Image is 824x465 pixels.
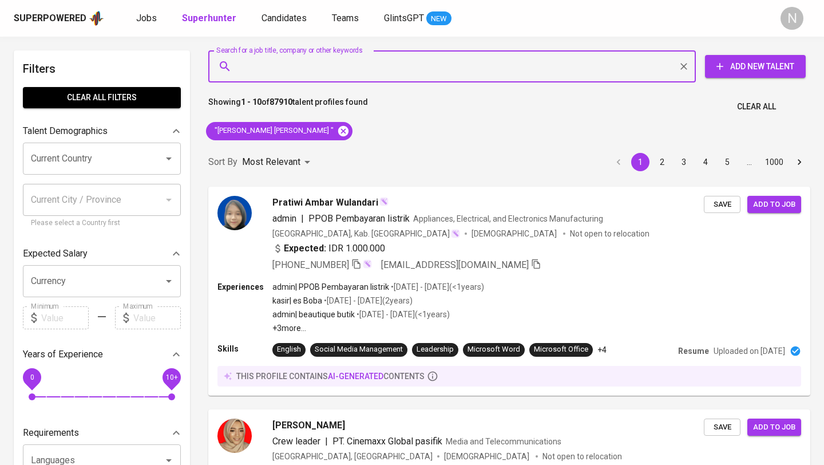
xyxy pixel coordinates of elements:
[272,281,389,293] p: admin | PPOB Pembayaran listrik
[753,198,795,211] span: Add to job
[389,281,484,293] p: • [DATE] - [DATE] ( <1 years )
[241,97,262,107] b: 1 - 10
[206,125,340,136] span: "[PERSON_NAME] [PERSON_NAME] "
[413,214,603,223] span: Appliances, Electrical, and Electronics Manufacturing
[705,55,806,78] button: Add New Talent
[747,196,801,214] button: Add to job
[315,344,403,355] div: Social Media Management
[718,153,736,171] button: Go to page 5
[384,11,451,26] a: GlintsGPT NEW
[182,13,236,23] b: Superhunter
[678,345,709,357] p: Resume
[23,60,181,78] h6: Filters
[446,437,561,446] span: Media and Telecommunications
[472,228,558,239] span: [DEMOGRAPHIC_DATA]
[262,13,307,23] span: Candidates
[30,373,34,381] span: 0
[208,155,237,169] p: Sort By
[384,13,424,23] span: GlintsGPT
[272,451,433,462] div: [GEOGRAPHIC_DATA], [GEOGRAPHIC_DATA]
[23,348,103,361] p: Years of Experience
[14,10,104,27] a: Superpoweredapp logo
[332,13,359,23] span: Teams
[570,228,649,239] p: Not open to relocation
[217,196,252,230] img: b302757280c4440288bdfae11bb76854.jpg
[272,242,385,255] div: IDR 1.000.000
[272,309,355,320] p: admin | beautique butik
[322,295,413,306] p: • [DATE] - [DATE] ( 2 years )
[597,344,607,356] p: +4
[790,153,809,171] button: Go to next page
[23,87,181,108] button: Clear All filters
[714,60,797,74] span: Add New Talent
[608,153,810,171] nav: pagination navigation
[451,229,460,238] img: magic_wand.svg
[308,213,410,224] span: PPOB Pembayaran listrik
[31,218,173,229] p: Please select a Country first
[133,306,181,329] input: Value
[542,451,622,462] p: Not open to relocation
[32,90,172,105] span: Clear All filters
[284,242,326,255] b: Expected:
[161,151,177,167] button: Open
[182,11,239,26] a: Superhunter
[332,436,442,447] span: PT. Cinemaxx Global pasifik
[208,187,810,396] a: Pratiwi Ambar Wulandariadmin|PPOB Pembayaran listrikAppliances, Electrical, and Electronics Manuf...
[165,373,177,381] span: 10+
[23,242,181,265] div: Expected Salary
[328,372,383,381] span: AI-generated
[272,295,322,306] p: kasir | es Boba
[704,196,740,214] button: Save
[136,11,159,26] a: Jobs
[272,436,320,447] span: Crew leader
[262,11,309,26] a: Candidates
[325,435,328,448] span: |
[208,96,368,117] p: Showing of talent profiles found
[675,153,693,171] button: Go to page 3
[363,259,372,269] img: magic_wand.svg
[704,419,740,436] button: Save
[332,11,361,26] a: Teams
[426,13,451,25] span: NEW
[161,273,177,289] button: Open
[89,10,104,27] img: app logo
[23,120,181,143] div: Talent Demographics
[740,156,758,168] div: …
[534,344,588,355] div: Microsoft Office
[217,281,272,293] p: Experiences
[14,12,86,25] div: Superpowered
[23,421,181,444] div: Requirements
[41,306,89,329] input: Value
[631,153,649,171] button: page 1
[270,97,292,107] b: 87910
[23,343,181,366] div: Years of Experience
[781,7,803,30] div: N
[272,322,484,334] p: +3 more ...
[277,344,301,355] div: English
[762,153,787,171] button: Go to page 1000
[272,196,378,210] span: Pratiwi Ambar Wulandari
[217,419,252,453] img: 696fd6c0a6e67083a9275555cb616ed3.jpg
[136,13,157,23] span: Jobs
[417,344,454,355] div: Leadership
[355,309,450,320] p: • [DATE] - [DATE] ( <1 years )
[710,198,735,211] span: Save
[301,212,304,226] span: |
[23,124,108,138] p: Talent Demographics
[23,426,79,440] p: Requirements
[444,451,531,462] span: [DEMOGRAPHIC_DATA]
[753,421,795,434] span: Add to job
[272,213,296,224] span: admin
[217,343,272,354] p: Skills
[272,259,349,270] span: [PHONE_NUMBER]
[468,344,520,355] div: Microsoft Word
[714,345,785,357] p: Uploaded on [DATE]
[710,421,735,434] span: Save
[272,419,345,432] span: [PERSON_NAME]
[242,152,314,173] div: Most Relevant
[242,155,300,169] p: Most Relevant
[696,153,715,171] button: Go to page 4
[23,247,88,261] p: Expected Salary
[379,197,389,206] img: magic_wand.svg
[747,419,801,436] button: Add to job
